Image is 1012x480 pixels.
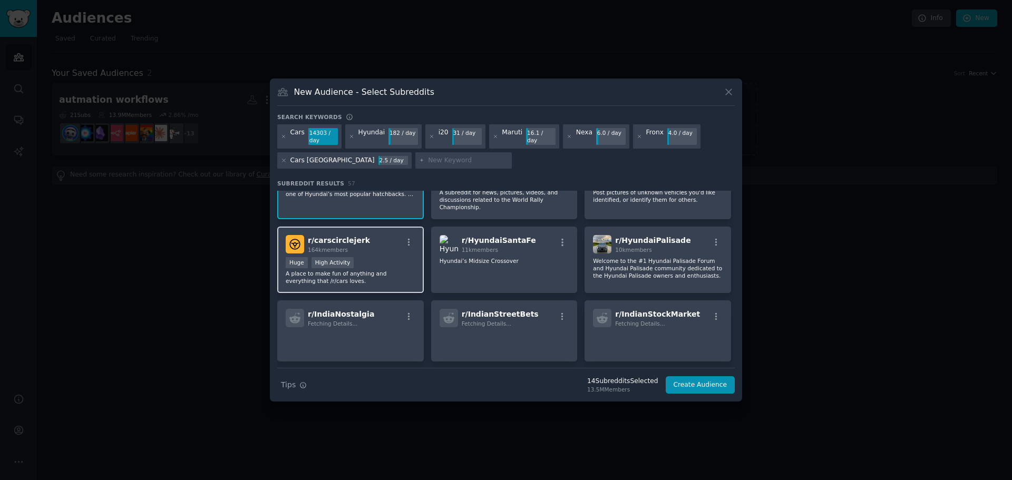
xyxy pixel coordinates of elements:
div: 4.0 / day [667,128,697,138]
span: r/ HyundaiSantaFe [462,236,536,244]
p: A place to make fun of anything and everything that /r/cars loves. [286,270,415,285]
h3: Search keywords [277,113,342,121]
span: r/ IndianStockMarket [615,310,700,318]
button: Create Audience [666,376,735,394]
span: 10k members [615,247,651,253]
img: carscirclejerk [286,235,304,253]
img: HyundaiSantaFe [440,235,458,253]
span: 164k members [308,247,348,253]
div: 182 / day [388,128,418,138]
p: Post pictures of unknown vehicles you'd like identified, or identify them for others. [593,189,723,203]
span: Fetching Details... [308,320,357,327]
div: High Activity [312,257,354,268]
div: 31 / day [452,128,482,138]
span: Fetching Details... [462,320,511,327]
span: 57 [348,180,355,187]
div: 14303 / day [308,128,338,145]
span: r/ HyundaiPalisade [615,236,690,244]
span: 11k members [462,247,498,253]
img: HyundaiPalisade [593,235,611,253]
p: Welcome to the #1 Hyundai Palisade Forum and Hyundai Palisade community dedicated to the Hyundai ... [593,257,723,279]
p: A subreddit for news, pictures, videos, and discussions related to the World Rally Championship. [440,189,569,211]
span: Subreddit Results [277,180,344,187]
span: r/ IndiaNostalgia [308,310,374,318]
div: 16.1 / day [526,128,556,145]
span: r/ IndianStreetBets [462,310,539,318]
div: Maruti [502,128,522,145]
div: 13.5M Members [587,386,658,393]
span: Fetching Details... [615,320,665,327]
div: Huge [286,257,308,268]
span: r/ carscirclejerk [308,236,370,244]
div: 14 Subreddit s Selected [587,377,658,386]
div: Cars [290,128,305,145]
div: i20 [439,128,449,145]
div: 2.5 / day [378,156,408,165]
div: Fronx [646,128,664,145]
input: New Keyword [428,156,508,165]
h3: New Audience - Select Subreddits [294,86,434,97]
div: Nexa [576,128,592,145]
span: Tips [281,379,296,390]
div: 6.0 / day [596,128,626,138]
div: Hyundai [358,128,385,145]
div: Cars [GEOGRAPHIC_DATA] [290,156,375,165]
p: Hyundai’s Midsize Crossover [440,257,569,265]
button: Tips [277,376,310,394]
